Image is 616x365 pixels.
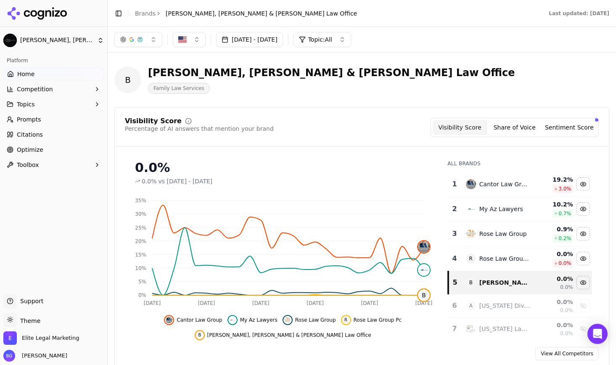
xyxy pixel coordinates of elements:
div: 0.0 % [537,321,573,329]
img: Bishop, Del Vecchio & Beeks Law Office [3,34,17,47]
button: Hide bishop, del vecchio & beeks law office data [195,330,371,340]
tspan: 10% [135,265,146,271]
button: Hide cantor law group data [576,177,590,191]
img: Elite Legal Marketing [3,331,17,345]
button: Hide rose law group data [576,227,590,241]
div: [PERSON_NAME], [PERSON_NAME] & [PERSON_NAME] Law Office [148,66,515,79]
button: Share of Voice [487,120,542,135]
span: Support [17,297,43,305]
div: [PERSON_NAME], [PERSON_NAME] & [PERSON_NAME] Law Office [479,278,530,287]
span: [PERSON_NAME], [PERSON_NAME] & [PERSON_NAME] Law Office [166,9,357,18]
span: 0.0% [560,330,573,337]
span: Family Law Services [148,83,210,94]
div: My Az Lawyers [479,205,523,213]
button: Open user button [3,350,67,362]
span: B [418,289,430,301]
span: [PERSON_NAME], [PERSON_NAME] & [PERSON_NAME] Law Office [207,332,371,339]
div: [US_STATE] Divorce Lawyers, Pc [479,302,530,310]
div: 0.0 % [537,250,573,258]
span: Rose Law Group [295,317,336,323]
div: [US_STATE] Law Group [479,325,530,333]
button: Visibility Score [433,120,487,135]
div: Percentage of AI answers that mention your brand [125,124,274,133]
tspan: [DATE] [252,300,270,306]
span: Citations [17,130,43,139]
div: 0.0 % [537,298,573,306]
div: 7 [452,324,457,334]
span: Prompts [17,115,41,124]
div: Cantor Law Group [479,180,530,188]
span: My Az Lawyers [240,317,278,323]
span: 0.2 % [558,235,571,242]
tr: 6A[US_STATE] Divorce Lawyers, Pc0.0%0.0%Show arizona divorce lawyers, pc data [448,294,592,317]
span: vs [DATE] - [DATE] [159,177,213,185]
span: 0.0 % [558,260,571,267]
button: Show arizona divorce lawyers, pc data [576,299,590,312]
span: R [343,317,349,323]
tspan: [DATE] [198,300,215,306]
img: cantor law group [466,179,476,189]
div: 3 [452,229,457,239]
div: 2 [452,204,457,214]
span: 3.0 % [558,185,571,192]
span: Cantor Law Group [177,317,222,323]
a: Citations [3,128,104,141]
button: Hide my az lawyers data [227,315,278,325]
tspan: 25% [135,225,146,231]
button: Sentiment Score [542,120,597,135]
span: B [114,66,141,93]
tspan: [DATE] [144,300,161,306]
div: Rose Law Group [479,230,527,238]
tspan: [DATE] [307,300,324,306]
div: Last updated: [DATE] [549,10,609,17]
div: 10.2 % [537,200,573,209]
a: Optimize [3,143,104,156]
span: 0.0% [142,177,157,185]
tr: 5B[PERSON_NAME], [PERSON_NAME] & [PERSON_NAME] Law Office0.0%0.0%Hide bishop, del vecchio & beeks... [448,271,592,294]
span: [PERSON_NAME] [19,352,67,360]
button: Topics [3,98,104,111]
span: Elite Legal Marketing [22,334,79,342]
tspan: [DATE] [361,300,378,306]
button: Hide cantor law group data [164,315,222,325]
span: 0.0% [560,284,573,291]
div: 0.0% [135,160,431,175]
span: Topic: All [308,35,332,44]
span: Toolbox [17,161,39,169]
img: rose law group [466,229,476,239]
div: 19.2 % [537,175,573,184]
tr: 7arizona law group [US_STATE] Law Group0.0%0.0%Show arizona law group data [448,317,592,341]
span: Optimize [17,145,43,154]
div: All Brands [447,160,592,167]
img: my az lawyers [229,317,236,323]
span: R [466,254,476,264]
span: B [196,332,203,339]
div: 4 [452,254,457,264]
button: Toolbox [3,158,104,172]
div: Open Intercom Messenger [587,324,608,344]
a: Brands [135,10,156,17]
tr: 4RRose Law Group Pc0.0%0.0%Hide rose law group pc data [448,246,592,271]
tr: 3rose law groupRose Law Group0.9%0.2%Hide rose law group data [448,222,592,246]
a: View All Competitors [535,347,599,360]
span: Competition [17,85,53,93]
span: 0.0% [560,307,573,314]
button: Open organization switcher [3,331,79,345]
tr: 1cantor law groupCantor Law Group19.2%3.0%Hide cantor law group data [448,172,592,197]
span: B [466,278,476,288]
img: rose law group [284,317,291,323]
a: Prompts [3,113,104,126]
button: [DATE] - [DATE] [216,32,283,47]
tspan: 30% [135,211,146,217]
button: Competition [3,82,104,96]
button: Hide bishop, del vecchio & beeks law office data [576,276,590,289]
tspan: [DATE] [415,300,433,306]
button: Hide rose law group data [283,315,336,325]
div: 0.0 % [537,275,573,283]
span: [PERSON_NAME], [PERSON_NAME] & [PERSON_NAME] Law Office [20,37,94,44]
img: cantor law group [418,241,430,253]
tspan: 5% [138,279,146,285]
div: 6 [452,301,457,311]
tspan: 0% [138,292,146,298]
img: cantor law group [166,317,172,323]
